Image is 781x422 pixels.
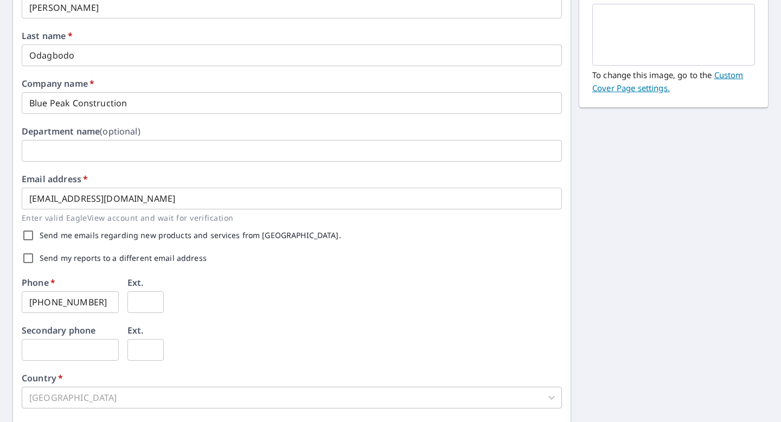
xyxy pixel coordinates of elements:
[100,125,140,137] b: (optional)
[592,66,755,94] p: To change this image, go to the
[605,5,742,64] img: EmptyCustomerLogo.png
[127,278,144,287] label: Ext.
[40,254,207,262] label: Send my reports to a different email address
[22,212,554,224] p: Enter valid EagleView account and wait for verification
[22,79,94,88] label: Company name
[127,326,144,335] label: Ext.
[40,232,341,239] label: Send me emails regarding new products and services from [GEOGRAPHIC_DATA].
[22,127,140,136] label: Department name
[22,326,95,335] label: Secondary phone
[22,387,562,408] div: [GEOGRAPHIC_DATA]
[22,278,55,287] label: Phone
[22,175,88,183] label: Email address
[22,31,73,40] label: Last name
[22,374,63,382] label: Country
